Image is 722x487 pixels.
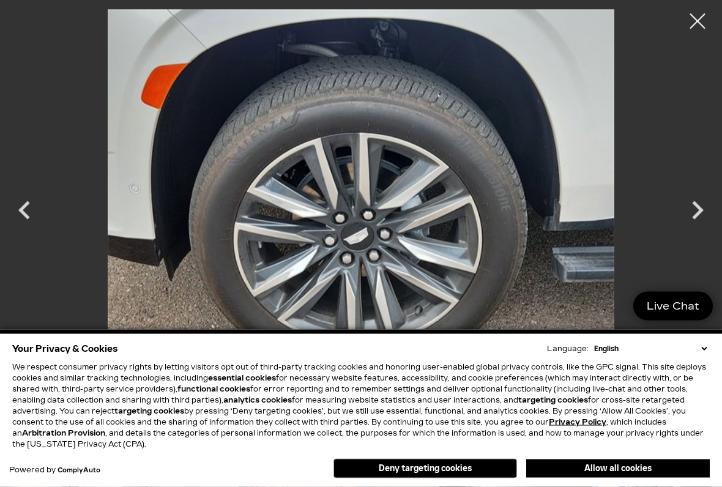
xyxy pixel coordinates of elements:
[547,345,589,352] div: Language:
[591,343,710,354] select: Language Select
[518,396,588,404] strong: targeting cookies
[22,429,105,437] strong: Arbitration Provision
[6,186,43,241] div: Previous
[223,396,292,404] strong: analytics cookies
[679,186,716,241] div: Next
[526,459,710,478] button: Allow all cookies
[208,374,276,382] strong: essential cookies
[12,362,710,450] p: We respect consumer privacy rights by letting visitors opt out of third-party tracking cookies an...
[641,299,705,313] span: Live Chat
[333,459,517,478] button: Deny targeting cookies
[633,292,713,321] a: Live Chat
[61,9,661,389] img: Certified Used 2024 Crystal White Tricoat Cadillac Sport image 33
[12,340,118,357] span: Your Privacy & Cookies
[114,407,184,415] strong: targeting cookies
[549,418,606,426] u: Privacy Policy
[58,467,100,474] a: ComplyAuto
[9,466,100,474] div: Powered by
[177,385,250,393] strong: functional cookies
